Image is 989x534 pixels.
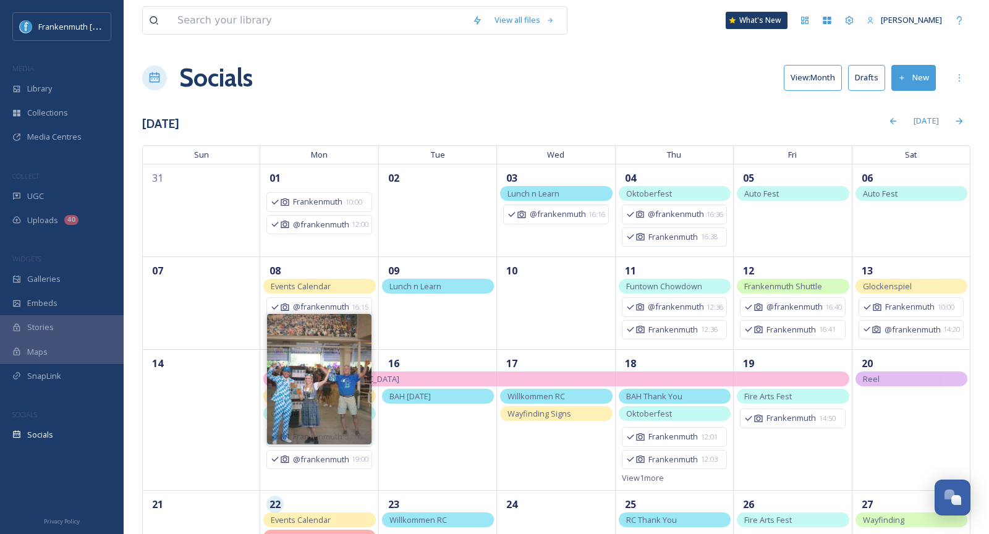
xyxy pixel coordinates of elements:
span: 20 [859,355,876,372]
span: Oktoberfest [626,188,672,199]
span: 31 [149,169,166,187]
span: Glockenspiel [863,281,912,292]
span: Frankenmuth [648,454,698,465]
a: What's New [726,12,787,29]
span: 19 [740,355,757,372]
span: Oktoberfest [626,408,672,419]
span: @frankenmuth [648,301,703,313]
a: View all files [488,8,561,32]
span: 03 [503,169,520,187]
span: Embeds [27,297,57,309]
button: New [891,65,936,90]
span: Stories [27,321,54,333]
span: View 1 more [622,472,664,483]
span: @frankenmuth [530,208,585,220]
span: Maps [27,346,48,358]
span: 06 [859,169,876,187]
span: 26 [740,496,757,513]
span: 14 [149,355,166,372]
span: UGC [27,190,44,202]
span: 10:00 [938,302,954,313]
span: 12:36 [707,302,723,313]
span: 12:03 [701,454,718,465]
span: Frankenmuth [293,196,342,208]
a: Drafts [848,65,891,90]
span: 24 [503,496,520,513]
span: Auto Fest [863,188,898,199]
span: 16:40 [825,302,842,313]
span: 17 [503,355,520,372]
span: Thu [616,145,734,164]
span: @frankenmuth [293,454,349,465]
span: 14:50 [819,413,836,424]
span: 14:20 [943,324,960,335]
span: Fri [734,145,852,164]
span: 10 [503,262,520,279]
span: Frankenmuth Shuttle [744,281,822,292]
img: cropped_event_photo.jpg [267,314,371,444]
span: @frankenmuth [885,324,940,336]
span: Events Calendar [271,281,331,292]
span: 12:01 [701,432,718,443]
span: 08 [266,262,284,279]
span: 19:00 [352,454,368,465]
span: Funtown Chowdown [626,281,702,292]
span: SnapLink [27,370,61,382]
span: Wayfinding Signs [507,408,571,419]
a: [PERSON_NAME] [860,8,948,32]
span: 05 [740,169,757,187]
span: Sun [142,145,260,164]
span: 25 [622,496,639,513]
a: Privacy Policy [44,513,80,528]
span: 01 [266,169,284,187]
span: BAH [DATE] [389,391,431,402]
span: 13 [859,262,876,279]
span: Wed [497,145,615,164]
span: 12 [740,262,757,279]
button: Drafts [848,65,885,90]
span: Media Centres [27,131,82,143]
span: Privacy Policy [44,517,80,525]
span: 10:00 [346,197,362,208]
span: BAH Thank You [626,391,682,402]
span: @frankenmuth [293,219,349,231]
button: View:Month [784,65,842,90]
h1: Socials [179,59,253,96]
span: Sat [852,145,970,164]
button: Open Chat [935,480,970,515]
span: 15 [266,355,284,372]
h3: [DATE] [142,115,179,133]
span: Frankenmuth [648,431,698,443]
span: 12:36 [701,324,718,335]
span: 23 [385,496,402,513]
span: Frankenmuth [885,301,935,313]
span: @frankenmuth [766,301,822,313]
span: Wayfinding [863,514,904,525]
input: Search your library [171,7,466,34]
span: 16:16 [588,210,605,220]
div: [DATE] [907,109,945,133]
span: 07 [149,262,166,279]
span: @frankenmuth [293,301,349,313]
span: Tue [379,145,497,164]
span: [PERSON_NAME] [881,14,942,25]
span: WIDGETS [12,254,41,263]
span: Reel [863,373,880,384]
span: Fire Arts Fest [744,514,792,525]
div: 40 [64,215,79,225]
span: Lunch n Learn [507,188,559,199]
span: Frankenmuth [648,231,698,243]
span: 11 [622,262,639,279]
span: Uploads [27,214,58,226]
span: Frankenmuth [US_STATE] [38,20,132,32]
span: Willkommen RC [507,391,565,402]
span: Frankenmuth [766,324,816,336]
span: 12:00 [352,219,368,230]
span: Lunch n Learn [389,281,441,292]
span: Auto Fest [744,188,779,199]
span: 04 [622,169,639,187]
span: Collections [27,107,68,119]
span: Library [27,83,52,95]
span: 22 [266,496,284,513]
